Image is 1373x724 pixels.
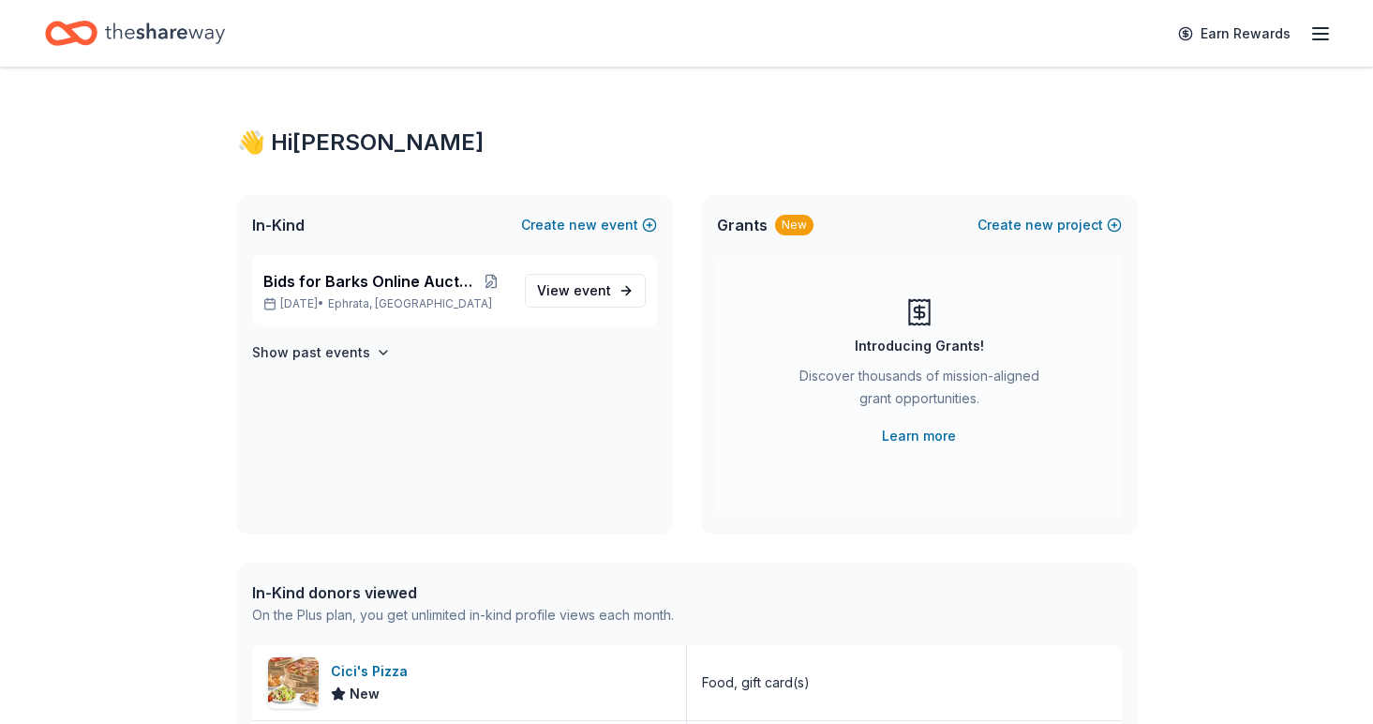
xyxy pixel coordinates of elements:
span: new [569,214,597,236]
div: Introducing Grants! [855,335,984,357]
span: Bids for Barks Online Auction [263,270,473,293]
a: Learn more [882,425,956,447]
span: event [574,282,611,298]
span: In-Kind [252,214,305,236]
button: Createnewproject [978,214,1122,236]
img: Image for Cici's Pizza [268,657,319,708]
div: On the Plus plan, you get unlimited in-kind profile views each month. [252,604,674,626]
button: Createnewevent [521,214,657,236]
div: New [775,215,813,235]
button: Show past events [252,341,391,364]
span: Grants [717,214,768,236]
a: Home [45,11,225,55]
a: Earn Rewards [1167,17,1302,51]
div: Discover thousands of mission-aligned grant opportunities. [792,365,1047,417]
span: View [537,279,611,302]
p: [DATE] • [263,296,510,311]
a: View event [525,274,646,308]
span: Ephrata, [GEOGRAPHIC_DATA] [328,296,492,311]
div: Food, gift card(s) [702,671,810,694]
div: Cici's Pizza [331,660,415,683]
span: new [1025,214,1053,236]
h4: Show past events [252,341,370,364]
div: 👋 Hi [PERSON_NAME] [237,128,1137,158]
span: New [350,683,380,705]
div: In-Kind donors viewed [252,581,674,604]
